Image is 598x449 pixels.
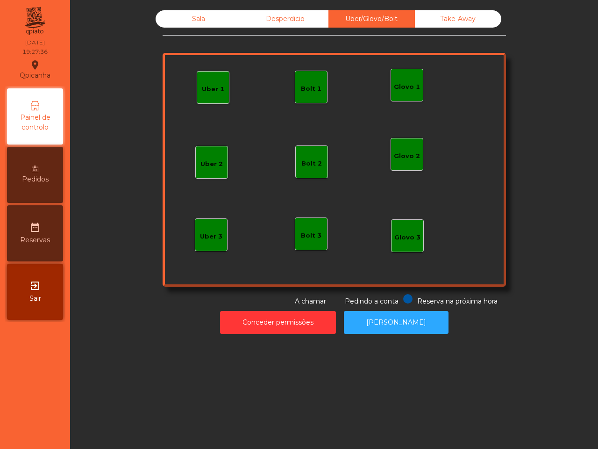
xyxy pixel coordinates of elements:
div: Uber 1 [202,85,224,94]
span: Sair [29,294,41,304]
span: Pedindo a conta [345,297,399,305]
div: Uber 3 [200,232,222,241]
button: [PERSON_NAME] [344,311,448,334]
div: Qpicanha [20,58,50,81]
div: Desperdicio [242,10,328,28]
div: Glovo 2 [394,152,420,161]
span: Reserva na próxima hora [417,297,498,305]
div: 19:27:36 [22,48,48,56]
span: Painel de controlo [9,113,61,132]
i: date_range [29,222,41,233]
i: exit_to_app [29,280,41,291]
div: Uber/Glovo/Bolt [328,10,415,28]
span: A chamar [295,297,326,305]
span: Reservas [20,235,50,245]
div: Take Away [415,10,501,28]
div: [DATE] [25,38,45,47]
span: Pedidos [22,174,49,184]
div: Bolt 2 [301,159,322,168]
div: Sala [156,10,242,28]
div: Glovo 3 [394,233,420,242]
div: Bolt 3 [301,231,321,240]
div: Uber 2 [200,159,223,169]
img: qpiato [23,5,46,37]
div: Glovo 1 [394,82,420,92]
div: Bolt 1 [301,84,321,94]
i: location_on [29,59,41,71]
button: Conceder permissões [220,311,336,334]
